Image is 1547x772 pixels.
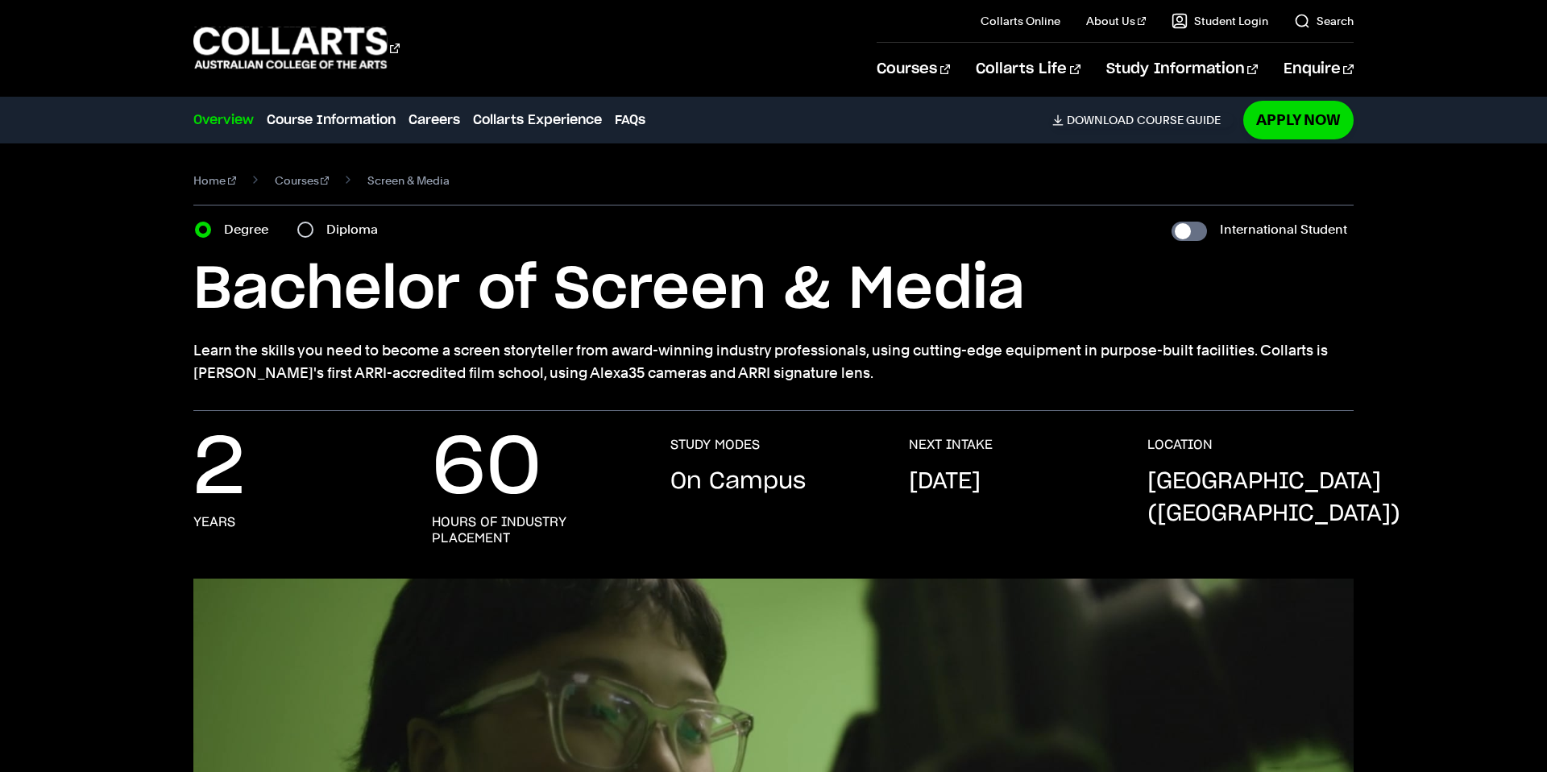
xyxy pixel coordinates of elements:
label: Diploma [326,218,388,241]
span: Download [1067,113,1134,127]
a: Study Information [1106,43,1258,96]
a: Careers [409,110,460,130]
h3: LOCATION [1147,437,1213,453]
a: Collarts Life [976,43,1080,96]
p: 2 [193,437,245,501]
a: Apply Now [1243,101,1354,139]
a: Course Information [267,110,396,130]
h1: Bachelor of Screen & Media [193,254,1354,326]
p: 60 [432,437,541,501]
a: FAQs [615,110,645,130]
h3: hours of industry placement [432,514,638,546]
p: On Campus [670,466,806,498]
a: Collarts Online [981,13,1060,29]
a: DownloadCourse Guide [1052,113,1234,127]
a: Courses [275,169,330,192]
p: [DATE] [909,466,981,498]
p: Learn the skills you need to become a screen storyteller from award-winning industry professional... [193,339,1354,384]
a: Enquire [1284,43,1354,96]
a: Search [1294,13,1354,29]
h3: STUDY MODES [670,437,760,453]
a: Home [193,169,236,192]
label: International Student [1220,218,1347,241]
a: Collarts Experience [473,110,602,130]
h3: NEXT INTAKE [909,437,993,453]
a: Overview [193,110,254,130]
span: Screen & Media [367,169,450,192]
p: [GEOGRAPHIC_DATA] ([GEOGRAPHIC_DATA]) [1147,466,1400,530]
label: Degree [224,218,278,241]
a: Courses [877,43,950,96]
h3: years [193,514,235,530]
div: Go to homepage [193,25,400,71]
a: Student Login [1172,13,1268,29]
a: About Us [1086,13,1146,29]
